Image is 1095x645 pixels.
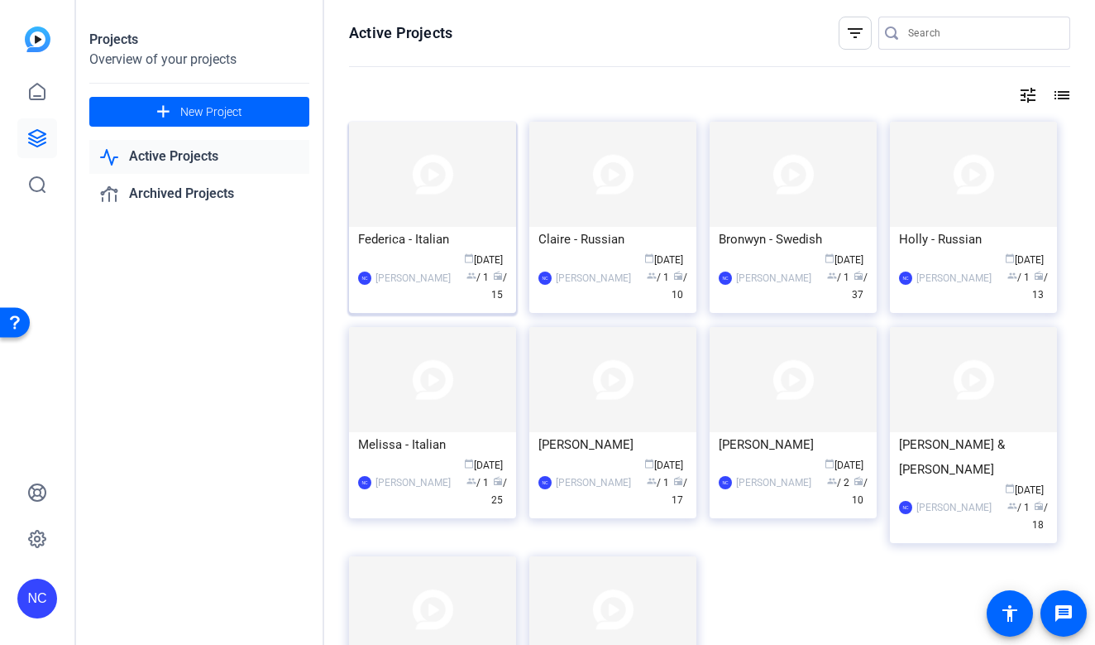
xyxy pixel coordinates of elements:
[491,477,507,506] span: / 25
[672,272,687,301] span: / 10
[1032,502,1048,531] span: / 18
[491,272,507,301] span: / 15
[493,476,503,486] span: radio
[673,271,683,281] span: radio
[916,499,992,516] div: [PERSON_NAME]
[1000,604,1020,623] mat-icon: accessibility
[1050,85,1070,105] mat-icon: list
[719,476,732,489] div: NC
[825,459,834,469] span: calendar_today
[647,271,657,281] span: group
[466,272,489,283] span: / 1
[358,476,371,489] div: NC
[89,140,309,174] a: Active Projects
[358,227,507,252] div: Federica - Italian
[916,270,992,286] div: [PERSON_NAME]
[1005,484,1015,493] span: calendar_today
[845,23,865,43] mat-icon: filter_list
[180,103,242,121] span: New Project
[1005,253,1015,263] span: calendar_today
[825,254,863,266] span: [DATE]
[1018,85,1038,105] mat-icon: tune
[1032,272,1048,301] span: / 13
[1007,501,1017,511] span: group
[854,271,863,281] span: radio
[736,270,811,286] div: [PERSON_NAME]
[647,272,669,283] span: / 1
[644,460,683,471] span: [DATE]
[899,501,912,514] div: NC
[556,270,631,286] div: [PERSON_NAME]
[349,23,452,43] h1: Active Projects
[153,102,174,123] mat-icon: add
[1005,484,1044,496] span: [DATE]
[825,253,834,263] span: calendar_today
[1005,254,1044,266] span: [DATE]
[538,476,552,489] div: NC
[25,26,50,52] img: blue-gradient.svg
[1034,501,1044,511] span: radio
[719,272,732,285] div: NC
[464,253,474,263] span: calendar_today
[464,460,503,471] span: [DATE]
[375,474,451,491] div: [PERSON_NAME]
[899,432,1048,482] div: [PERSON_NAME] & [PERSON_NAME]
[466,271,476,281] span: group
[538,227,687,252] div: Claire - Russian
[719,227,868,252] div: Bronwyn - Swedish
[899,227,1048,252] div: Holly - Russian
[719,432,868,457] div: [PERSON_NAME]
[1007,271,1017,281] span: group
[1034,271,1044,281] span: radio
[375,270,451,286] div: [PERSON_NAME]
[647,477,669,489] span: / 1
[89,50,309,70] div: Overview of your projects
[827,272,849,283] span: / 1
[827,476,837,486] span: group
[854,476,863,486] span: radio
[493,271,503,281] span: radio
[852,272,868,301] span: / 37
[644,253,654,263] span: calendar_today
[899,272,912,285] div: NC
[466,477,489,489] span: / 1
[673,476,683,486] span: radio
[827,271,837,281] span: group
[644,254,683,266] span: [DATE]
[358,272,371,285] div: NC
[908,23,1057,43] input: Search
[17,579,57,619] div: NC
[556,474,631,491] div: [PERSON_NAME]
[644,459,654,469] span: calendar_today
[538,432,687,457] div: [PERSON_NAME]
[736,474,811,491] div: [PERSON_NAME]
[1007,502,1030,513] span: / 1
[89,30,309,50] div: Projects
[825,460,863,471] span: [DATE]
[827,477,849,489] span: / 2
[852,477,868,506] span: / 10
[1054,604,1073,623] mat-icon: message
[464,459,474,469] span: calendar_today
[466,476,476,486] span: group
[1007,272,1030,283] span: / 1
[647,476,657,486] span: group
[358,432,507,457] div: Melissa - Italian
[464,254,503,266] span: [DATE]
[89,177,309,211] a: Archived Projects
[672,477,687,506] span: / 17
[538,272,552,285] div: NC
[89,97,309,127] button: New Project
